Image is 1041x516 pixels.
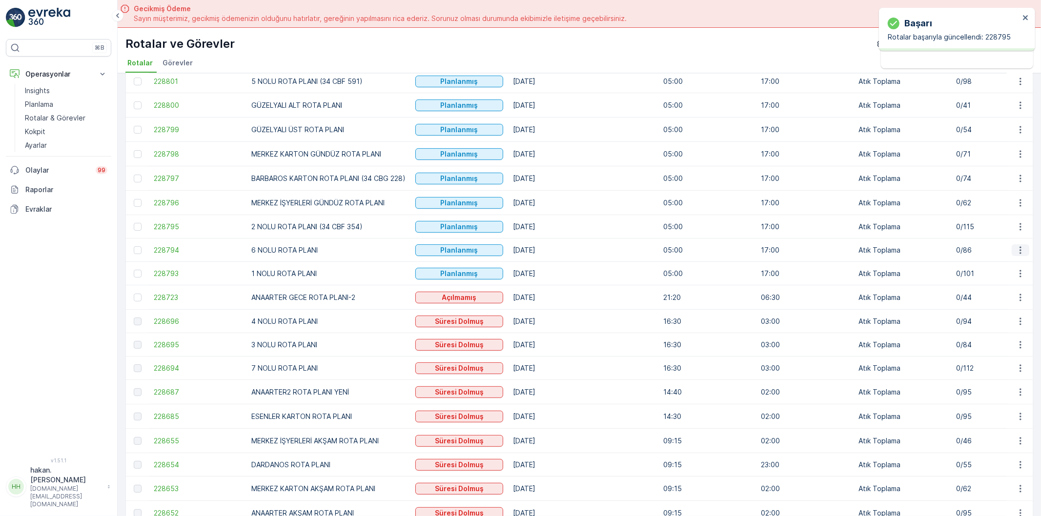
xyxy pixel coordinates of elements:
[134,461,142,469] div: Toggle Row Selected
[663,317,751,326] p: 16:30
[858,387,946,397] p: Atık Toplama
[663,484,751,494] p: 09:15
[154,363,242,373] a: 228694
[154,245,242,255] a: 228794
[6,457,111,463] span: v 1.51.1
[858,412,946,421] p: Atık Toplama
[251,412,406,421] p: ESENLER KARTON ROTA PLANI
[761,222,849,232] p: 17:00
[858,269,946,278] p: Atık Toplama
[761,460,849,470] p: 23:00
[663,149,751,159] p: 05:00
[8,479,24,495] div: HH
[858,149,946,159] p: Atık Toplama
[761,198,849,208] p: 17:00
[508,93,658,118] td: [DATE]
[154,412,242,421] span: 228685
[858,293,946,302] p: Atık Toplama
[441,149,478,159] p: Planlanmış
[858,174,946,183] p: Atık Toplama
[761,269,849,278] p: 17:00
[251,460,406,470] p: DARDANOS ROTA PLANI
[134,388,142,396] div: Toggle Row Selected
[435,436,484,446] p: Süresi Dolmuş
[251,222,406,232] p: 2 NOLU ROTA PLANI (34 CBF 354)
[21,98,111,111] a: Planlama
[435,412,484,421] p: Süresi Dolmuş
[154,317,242,326] a: 228696
[761,125,849,135] p: 17:00
[154,77,242,86] a: 228801
[21,84,111,98] a: Insights
[508,380,658,404] td: [DATE]
[761,340,849,350] p: 03:00
[858,340,946,350] p: Atık Toplama
[663,293,751,302] p: 21:20
[415,435,503,447] button: Süresi Dolmuş
[154,269,242,278] span: 228793
[761,436,849,446] p: 02:00
[904,17,932,30] p: başarı
[415,268,503,279] button: Planlanmış
[508,404,658,429] td: [DATE]
[134,364,142,372] div: Toggle Row Selected
[251,363,406,373] p: 7 NOLU ROTA PLANI
[415,148,503,160] button: Planlanmış
[441,245,478,255] p: Planlanmış
[28,8,70,27] img: logo_light-DOdMpM7g.png
[663,269,751,278] p: 05:00
[251,436,406,446] p: MERKEZ İŞYERLERİ AKŞAM ROTA PLANI
[761,245,849,255] p: 17:00
[663,340,751,350] p: 16:30
[858,436,946,446] p: Atık Toplama
[154,222,242,232] a: 228795
[25,69,92,79] p: Operasyonlar
[663,125,751,135] p: 05:00
[508,453,658,476] td: [DATE]
[251,77,406,86] p: 5 NOLU ROTA PLANI (34 CBF 591)
[25,113,85,123] p: Rotalar & Görevler
[251,198,406,208] p: MERKEZ İŞYERLERİ GÜNDÜZ ROTA PLANI
[251,149,406,159] p: MERKEZ KARTON GÜNDÜZ ROTA PLANI
[6,180,111,199] a: Raporlar
[98,166,105,174] p: 99
[663,77,751,86] p: 05:00
[154,293,242,302] a: 228723
[415,459,503,471] button: Süresi Dolmuş
[888,32,1020,42] p: Rotalar başarıyla güncellendi: 228795
[858,100,946,110] p: Atık Toplama
[858,198,946,208] p: Atık Toplama
[415,292,503,303] button: Açılmamış
[663,412,751,421] p: 14:30
[508,357,658,380] td: [DATE]
[6,465,111,508] button: HHhakan.[PERSON_NAME][DOMAIN_NAME][EMAIL_ADDRESS][DOMAIN_NAME]
[761,174,849,183] p: 17:00
[95,44,104,52] p: ⌘B
[415,76,503,87] button: Planlanmış
[30,465,102,485] p: hakan.[PERSON_NAME]
[508,238,658,262] td: [DATE]
[154,125,242,135] a: 228799
[154,484,242,494] span: 228653
[25,86,50,96] p: Insights
[508,142,658,166] td: [DATE]
[134,199,142,207] div: Toggle Row Selected
[442,293,477,302] p: Açılmamış
[415,221,503,233] button: Planlanmış
[858,77,946,86] p: Atık Toplama
[154,460,242,470] span: 228654
[154,387,242,397] a: 228687
[415,244,503,256] button: Planlanmış
[415,483,503,495] button: Süresi Dolmuş
[663,363,751,373] p: 16:30
[154,198,242,208] span: 228796
[508,118,658,142] td: [DATE]
[251,293,406,302] p: ANAARTER GECE ROTA PLANI-2
[435,387,484,397] p: Süresi Dolmuş
[435,340,484,350] p: Süresi Dolmuş
[435,484,484,494] p: Süresi Dolmuş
